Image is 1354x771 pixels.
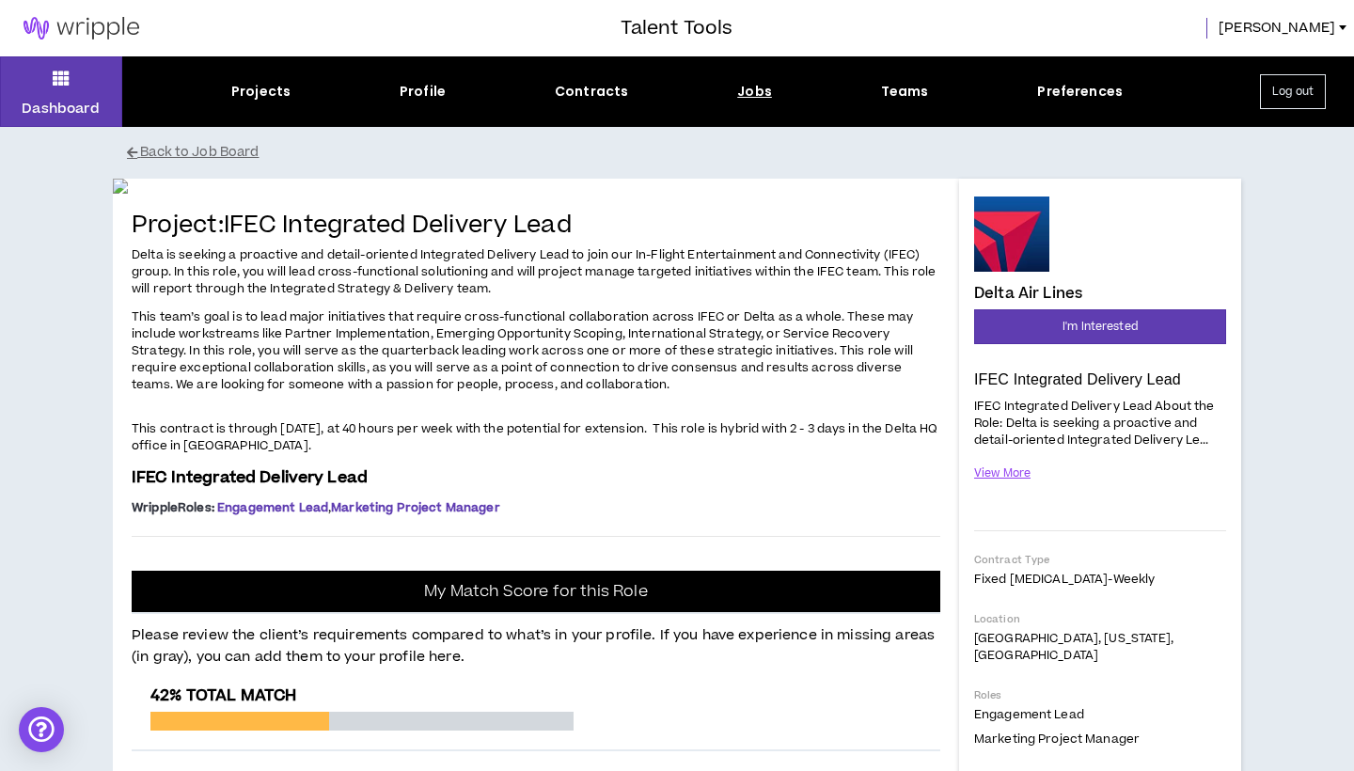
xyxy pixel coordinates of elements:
h4: Delta Air Lines [974,285,1082,302]
div: Teams [881,82,929,102]
p: [GEOGRAPHIC_DATA], [US_STATE], [GEOGRAPHIC_DATA] [974,630,1226,664]
span: Delta is seeking a proactive and detail-oriented Integrated Delivery Lead to join our In-Flight E... [132,246,937,297]
p: , [132,500,940,515]
span: I'm Interested [1063,318,1138,336]
p: Dashboard [22,99,100,118]
p: My Match Score for this Role [424,582,647,601]
div: Profile [400,82,446,102]
h4: Project: IFEC Integrated Delivery Lead [132,212,940,240]
div: Projects [231,82,291,102]
span: Fixed [MEDICAL_DATA] - weekly [974,571,1155,588]
div: Open Intercom Messenger [19,707,64,752]
span: 42% Total Match [150,684,296,707]
button: Log out [1260,74,1326,109]
span: IFEC Integrated Delivery Lead [132,466,368,489]
span: Marketing Project Manager [331,499,500,516]
button: Back to Job Board [127,136,1255,169]
div: Contracts [555,82,628,102]
p: Contract Type [974,553,1226,567]
p: Please review the client’s requirements compared to what’s in your profile. If you have experienc... [132,614,940,668]
div: Preferences [1037,82,1123,102]
button: View More [974,457,1031,490]
img: If5NRre97O0EyGp9LF2GTzGWhqxOdcSwmBf3ATVg.jpg [113,179,959,194]
p: Location [974,612,1226,626]
span: This team’s goal is to lead major initiatives that require cross-functional collaboration across ... [132,308,913,393]
span: Engagement Lead [974,706,1084,723]
p: Roles [974,688,1226,702]
span: [PERSON_NAME] [1219,18,1335,39]
span: This contract is through [DATE], at 40 hours per week with the potential for extension. This role... [132,420,938,454]
span: Marketing Project Manager [974,731,1140,747]
span: Wripple Roles : [132,499,214,516]
h3: Talent Tools [621,14,732,42]
span: Engagement Lead [217,499,328,516]
p: IFEC Integrated Delivery Lead [974,370,1226,389]
button: I'm Interested [974,309,1226,344]
p: IFEC Integrated Delivery Lead About the Role: Delta is seeking a proactive and detail-oriented In... [974,396,1226,449]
